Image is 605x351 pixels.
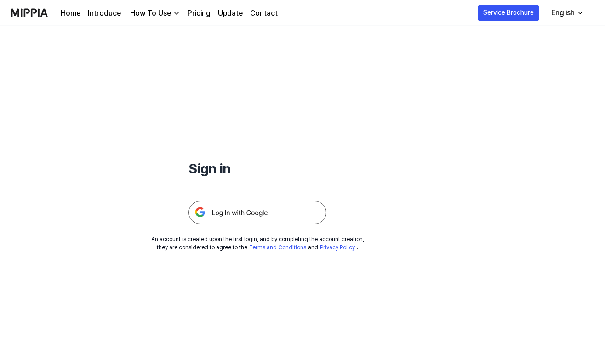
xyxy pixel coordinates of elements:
[128,8,180,19] button: How To Use
[188,158,326,179] h1: Sign in
[478,5,539,21] button: Service Brochure
[188,201,326,224] img: 구글 로그인 버튼
[218,8,243,19] a: Update
[188,8,211,19] a: Pricing
[249,244,306,251] a: Terms and Conditions
[549,7,576,18] div: English
[250,8,278,19] a: Contact
[320,244,355,251] a: Privacy Policy
[128,8,173,19] div: How To Use
[61,8,80,19] a: Home
[544,4,589,22] button: English
[173,10,180,17] img: down
[151,235,364,252] div: An account is created upon the first login, and by completing the account creation, they are cons...
[88,8,121,19] a: Introduce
